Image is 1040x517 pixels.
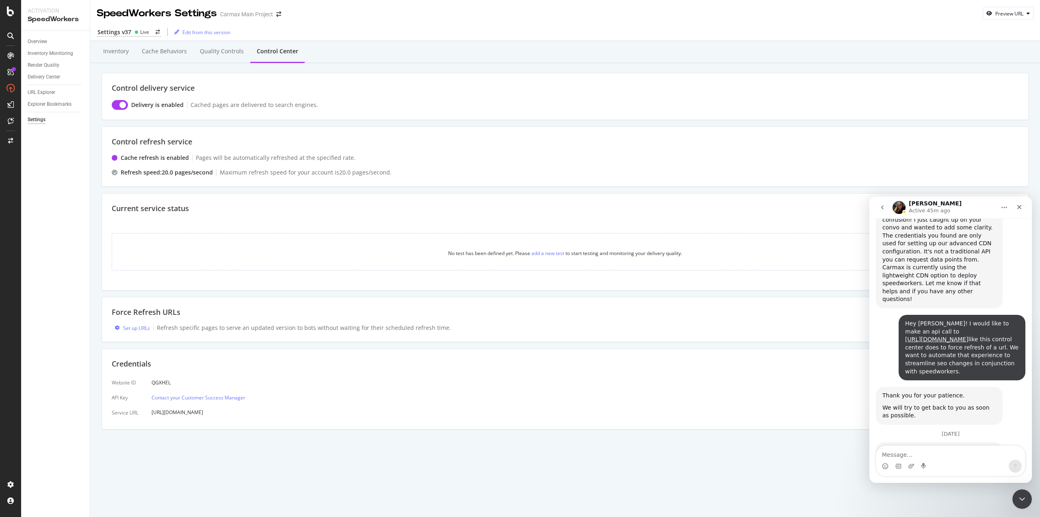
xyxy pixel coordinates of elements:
[121,168,213,177] div: Refresh speed: 20.0 pages /second
[7,249,156,263] textarea: Message…
[112,324,150,332] button: Set up URLs
[52,266,58,273] button: Start recording
[140,28,149,35] div: Live
[142,47,187,55] div: Cache behaviors
[39,266,45,273] button: Upload attachment
[112,83,1018,94] div: Control delivery service
[28,88,55,97] div: URL Explorer
[983,7,1033,20] button: Preview URL
[139,263,152,276] button: Send a message…
[200,47,244,55] div: Quality Controls
[103,47,129,55] div: Inventory
[6,246,156,377] div: Laura says…
[152,393,245,402] button: Contact your Customer Success Manager
[112,307,1018,318] div: Force Refresh URLs
[28,49,84,58] a: Inventory Monitoring
[13,266,19,273] button: Emoji picker
[112,406,139,419] div: Service URL
[112,389,139,406] div: API Key
[220,10,273,18] div: Carmax Main Project
[28,73,60,81] div: Delivery Center
[995,10,1023,17] div: Preview URL
[112,203,1018,214] div: Current service status
[28,37,84,46] a: Overview
[112,376,139,389] div: Website ID
[112,137,1018,147] div: Control refresh service
[28,49,73,58] div: Inventory Monitoring
[28,61,59,70] div: Render Quality
[28,88,84,97] a: URL Explorer
[112,359,1018,369] div: Credentials
[28,116,45,124] div: Settings
[6,246,133,359] div: Hey [PERSON_NAME], sorry for the delay on this one. Just needed to do a few follow ups on my end ...
[28,15,83,24] div: SpeedWorkers
[182,29,230,36] div: Edit from this version
[152,394,245,401] a: Contact your Customer Success Manager
[531,250,564,257] div: add a new test
[152,406,245,419] div: [URL][DOMAIN_NAME]
[26,266,32,273] button: Gif picker
[28,100,84,109] a: Explorer Bookmarks
[220,168,392,177] div: Maximum refresh speed for your account is 20.0 pages /second.
[257,47,298,55] div: Control Center
[28,73,84,81] a: Delivery Center
[196,154,355,162] div: Pages will be automatically refreshed at the specified rate.
[28,100,71,109] div: Explorer Bookmarks
[157,324,451,332] div: Refresh specific pages to serve an updated version to bots without waiting for their scheduled re...
[869,196,1032,483] iframe: Intercom live chat
[28,7,83,15] div: Activation
[97,28,131,36] div: Settings v37
[276,11,281,17] div: arrow-right-arrow-left
[97,7,217,20] div: SpeedWorkers Settings
[1012,489,1032,509] iframe: Intercom live chat
[448,250,682,257] div: No test has been defined yet. Please to start testing and monitoring your delivery quality.
[123,325,150,332] div: Set up URLs
[156,30,160,35] div: arrow-right-arrow-left
[191,101,318,109] div: Cached pages are delivered to search engines.
[131,101,184,109] div: Delivery is enabled
[28,116,84,124] a: Settings
[28,37,47,46] div: Overview
[121,154,189,162] div: Cache refresh is enabled
[152,376,245,389] div: QGXHEL
[171,26,230,39] button: Edit from this version
[28,61,84,70] a: Render Quality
